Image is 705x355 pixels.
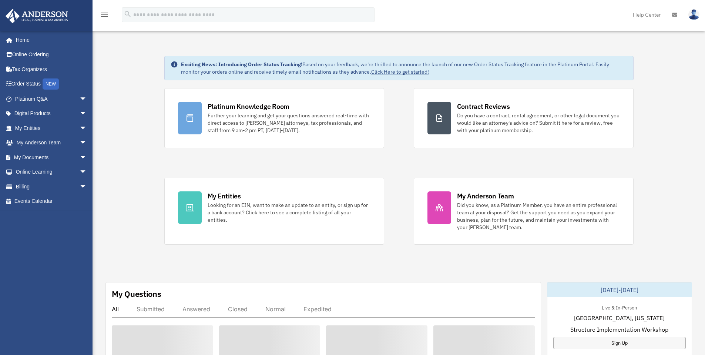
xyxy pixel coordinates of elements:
div: Contract Reviews [457,102,510,111]
a: My Entities Looking for an EIN, want to make an update to an entity, or sign up for a bank accoun... [164,178,384,245]
span: Structure Implementation Workshop [570,325,668,334]
div: My Questions [112,288,161,299]
span: arrow_drop_down [80,165,94,180]
span: [GEOGRAPHIC_DATA], [US_STATE] [574,314,665,322]
a: menu [100,13,109,19]
span: arrow_drop_down [80,106,94,121]
a: Digital Productsarrow_drop_down [5,106,98,121]
a: My Documentsarrow_drop_down [5,150,98,165]
a: Platinum Q&Aarrow_drop_down [5,91,98,106]
i: search [124,10,132,18]
a: Tax Organizers [5,62,98,77]
div: Expedited [303,305,332,313]
div: My Entities [208,191,241,201]
a: Click Here to get started! [371,68,429,75]
img: User Pic [688,9,699,20]
a: Platinum Knowledge Room Further your learning and get your questions answered real-time with dire... [164,88,384,148]
div: Live & In-Person [596,303,643,311]
strong: Exciting News: Introducing Order Status Tracking! [181,61,302,68]
a: Events Calendar [5,194,98,209]
div: NEW [43,78,59,90]
span: arrow_drop_down [80,179,94,194]
div: My Anderson Team [457,191,514,201]
a: Contract Reviews Do you have a contract, rental agreement, or other legal document you would like... [414,88,634,148]
img: Anderson Advisors Platinum Portal [3,9,70,23]
span: arrow_drop_down [80,121,94,136]
a: My Anderson Team Did you know, as a Platinum Member, you have an entire professional team at your... [414,178,634,245]
a: My Entitiesarrow_drop_down [5,121,98,135]
div: Do you have a contract, rental agreement, or other legal document you would like an attorney's ad... [457,112,620,134]
div: Based on your feedback, we're thrilled to announce the launch of our new Order Status Tracking fe... [181,61,627,76]
div: Submitted [137,305,165,313]
span: arrow_drop_down [80,135,94,151]
a: Order StatusNEW [5,77,98,92]
a: My Anderson Teamarrow_drop_down [5,135,98,150]
span: arrow_drop_down [80,91,94,107]
a: Billingarrow_drop_down [5,179,98,194]
div: Further your learning and get your questions answered real-time with direct access to [PERSON_NAM... [208,112,370,134]
i: menu [100,10,109,19]
a: Online Ordering [5,47,98,62]
div: Normal [265,305,286,313]
div: Looking for an EIN, want to make an update to an entity, or sign up for a bank account? Click her... [208,201,370,224]
div: All [112,305,119,313]
div: Answered [182,305,210,313]
a: Sign Up [553,337,686,349]
span: arrow_drop_down [80,150,94,165]
div: Did you know, as a Platinum Member, you have an entire professional team at your disposal? Get th... [457,201,620,231]
div: Platinum Knowledge Room [208,102,290,111]
div: Closed [228,305,248,313]
div: [DATE]-[DATE] [547,282,692,297]
a: Home [5,33,94,47]
a: Online Learningarrow_drop_down [5,165,98,180]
